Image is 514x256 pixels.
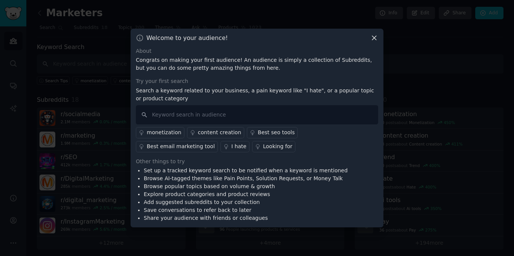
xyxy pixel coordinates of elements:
div: I hate [231,143,246,150]
a: Looking for [252,141,295,152]
a: I hate [221,141,249,152]
li: Browse popular topics based on volume & growth [144,182,348,190]
div: About [136,47,378,55]
p: Congrats on making your first audience! An audience is simply a collection of Subreddits, but you... [136,56,378,72]
a: monetization [136,127,184,138]
a: Best email marketing tool [136,141,218,152]
li: Add suggested subreddits to your collection [144,198,348,206]
div: monetization [147,129,181,136]
div: content creation [198,129,241,136]
li: Share your audience with friends or colleagues [144,214,348,222]
input: Keyword search in audience [136,105,378,124]
div: Try your first search [136,77,378,85]
div: Other things to try [136,158,378,166]
a: Best seo tools [247,127,298,138]
div: Best email marketing tool [147,143,215,150]
a: content creation [187,127,244,138]
div: Best seo tools [258,129,295,136]
li: Set up a tracked keyword search to be notified when a keyword is mentioned [144,167,348,175]
li: Browse AI-tagged themes like Pain Points, Solution Requests, or Money Talk [144,175,348,182]
li: Explore product categories and product reviews [144,190,348,198]
li: Save conversations to refer back to later [144,206,348,214]
h3: Welcome to your audience! [146,34,228,42]
div: Looking for [263,143,292,150]
p: Search a keyword related to your business, a pain keyword like "I hate", or a popular topic or pr... [136,87,378,103]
